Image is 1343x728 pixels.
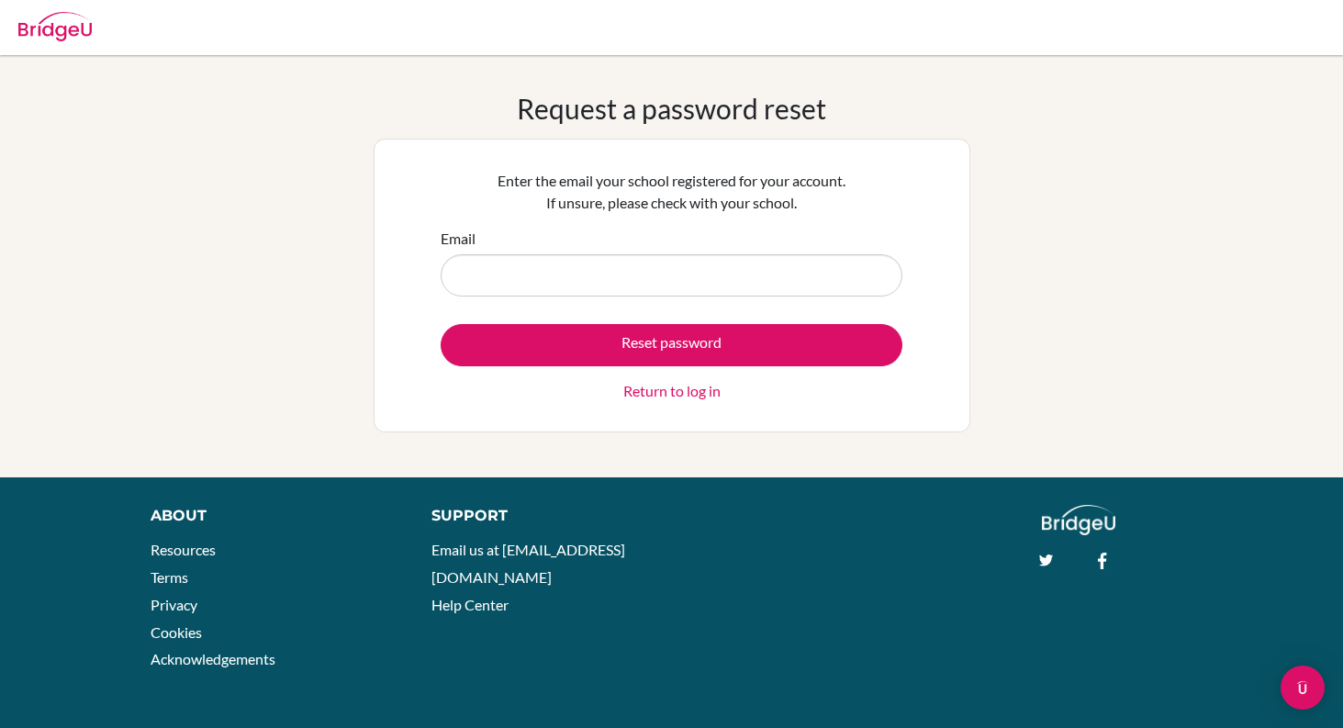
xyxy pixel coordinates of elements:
label: Email [441,228,476,250]
a: Email us at [EMAIL_ADDRESS][DOMAIN_NAME] [431,541,625,586]
div: Support [431,505,652,527]
a: Return to log in [623,380,721,402]
img: Bridge-U [18,12,92,41]
img: logo_white@2x-f4f0deed5e89b7ecb1c2cc34c3e3d731f90f0f143d5ea2071677605dd97b5244.png [1042,505,1116,535]
a: Privacy [151,596,197,613]
a: Cookies [151,623,202,641]
a: Terms [151,568,188,586]
a: Help Center [431,596,509,613]
div: About [151,505,390,527]
h1: Request a password reset [517,92,826,125]
p: Enter the email your school registered for your account. If unsure, please check with your school. [441,170,902,214]
div: Open Intercom Messenger [1281,666,1325,710]
a: Resources [151,541,216,558]
a: Acknowledgements [151,650,275,667]
button: Reset password [441,324,902,366]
